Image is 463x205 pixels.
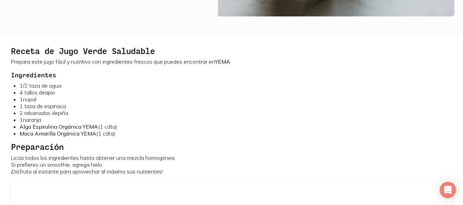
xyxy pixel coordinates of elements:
li: Si prefieres un smoothie, agrega hielo. [11,161,452,168]
li: (1 cdta) [20,130,452,137]
li: 1 taza de espinaca [20,103,452,110]
b: Receta de Jugo Verde Saludable [11,46,155,56]
li: (1 cdta) [20,123,452,130]
a: piña [58,110,68,116]
li: 1 [20,96,452,103]
b: Alga Espirulina Orgánica YEMA [20,123,98,130]
li: 1 [20,116,452,123]
b: Ingredientes [11,71,56,79]
b: YEMA [215,58,230,65]
a: Maca Amarilla Orgánica YEMA [20,130,96,137]
li: 2 rebanadas de [20,110,452,116]
b: Preparación [11,142,64,152]
li: 4 tallos de [20,89,452,96]
li: 1/2 taza de agua [20,82,452,89]
li: Licúa todos los ingredientes hasta obtener una mezcla homogénea. [11,154,452,161]
p: Prepara este jugo fácil y nutritivo con ingredientes frescos que puedes encontrar en [11,58,452,65]
a: naranja [23,116,41,123]
li: ¡Disfruta al instante para aprovechar al máximo sus nutrientes! [11,168,452,175]
a: nopal [23,96,36,103]
a: apio [45,89,55,96]
div: Open Intercom Messenger [440,182,456,198]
